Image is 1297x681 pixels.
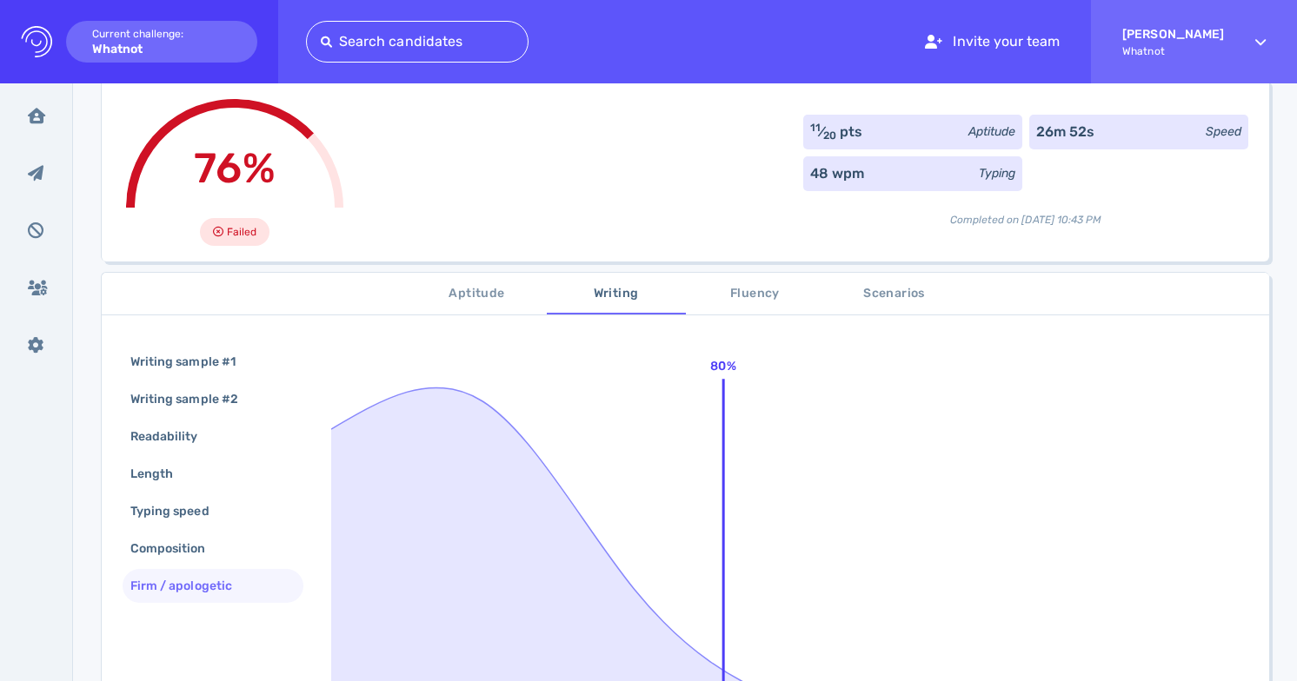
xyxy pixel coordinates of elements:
[1122,45,1224,57] span: Whatnot
[194,143,275,193] span: 76%
[823,129,836,142] sub: 20
[1122,27,1224,42] strong: [PERSON_NAME]
[127,424,219,449] div: Readability
[418,283,536,305] span: Aptitude
[979,164,1015,182] div: Typing
[227,221,256,242] span: Failed
[803,198,1248,228] div: Completed on [DATE] 10:43 PM
[696,283,815,305] span: Fluency
[1206,122,1241,141] div: Speed
[127,573,253,598] div: Firm / apologetic
[810,163,864,184] div: 48 wpm
[1036,122,1094,142] div: 26m 52s
[810,122,821,134] sup: 11
[127,387,259,412] div: Writing sample #2
[127,499,230,524] div: Typing speed
[127,461,194,486] div: Length
[127,349,256,374] div: Writing sample #1
[968,122,1015,141] div: Aptitude
[557,283,675,305] span: Writing
[810,122,863,142] div: ⁄ pts
[127,536,227,561] div: Composition
[835,283,954,305] span: Scenarios
[711,359,736,374] text: 80%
